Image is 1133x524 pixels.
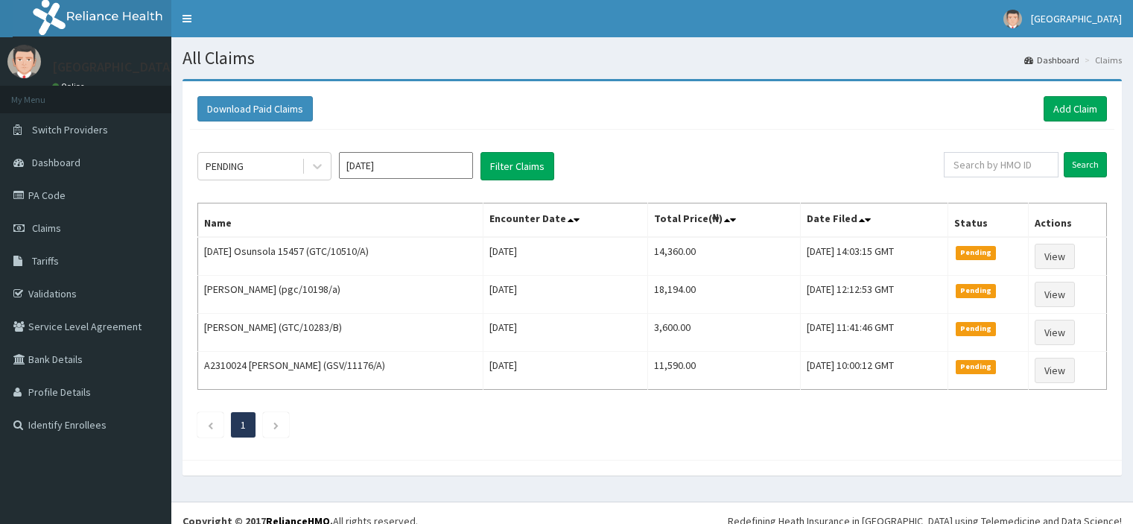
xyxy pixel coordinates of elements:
span: Pending [956,322,997,335]
a: Page 1 is your current page [241,418,246,432]
td: 11,590.00 [648,352,801,390]
th: Actions [1029,203,1107,238]
h1: All Claims [183,48,1122,68]
input: Search by HMO ID [944,152,1059,177]
td: [PERSON_NAME] (pgc/10198/a) [198,276,483,314]
a: Dashboard [1024,54,1079,66]
td: [DATE] [483,314,648,352]
td: 14,360.00 [648,237,801,276]
a: Next page [273,418,279,432]
span: [GEOGRAPHIC_DATA] [1031,12,1122,25]
p: [GEOGRAPHIC_DATA] [52,60,175,74]
input: Search [1064,152,1107,177]
span: Pending [956,284,997,297]
td: [PERSON_NAME] (GTC/10283/B) [198,314,483,352]
a: Previous page [207,418,214,432]
td: 3,600.00 [648,314,801,352]
li: Claims [1081,54,1122,66]
img: User Image [1003,10,1022,28]
td: [DATE] 14:03:15 GMT [801,237,948,276]
span: Pending [956,360,997,373]
div: PENDING [206,159,244,174]
span: Pending [956,246,997,259]
img: User Image [7,45,41,78]
td: [DATE] 12:12:53 GMT [801,276,948,314]
span: Switch Providers [32,123,108,136]
td: [DATE] [483,276,648,314]
input: Select Month and Year [339,152,473,179]
td: [DATE] 10:00:12 GMT [801,352,948,390]
button: Filter Claims [480,152,554,180]
td: [DATE] Osunsola 15457 (GTC/10510/A) [198,237,483,276]
span: Dashboard [32,156,80,169]
a: Online [52,81,88,92]
a: View [1035,358,1075,383]
a: View [1035,244,1075,269]
td: [DATE] 11:41:46 GMT [801,314,948,352]
a: View [1035,282,1075,307]
th: Encounter Date [483,203,648,238]
th: Status [948,203,1028,238]
td: 18,194.00 [648,276,801,314]
span: Tariffs [32,254,59,268]
th: Name [198,203,483,238]
span: Claims [32,221,61,235]
a: View [1035,320,1075,345]
th: Total Price(₦) [648,203,801,238]
a: Add Claim [1044,96,1107,121]
th: Date Filed [801,203,948,238]
td: A2310024 [PERSON_NAME] (GSV/11176/A) [198,352,483,390]
td: [DATE] [483,237,648,276]
td: [DATE] [483,352,648,390]
button: Download Paid Claims [197,96,313,121]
